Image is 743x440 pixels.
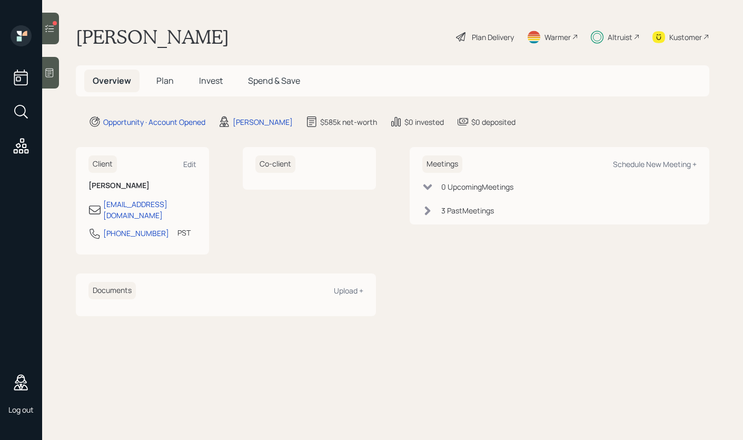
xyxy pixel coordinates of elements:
div: [EMAIL_ADDRESS][DOMAIN_NAME] [103,199,196,221]
h6: Co-client [255,155,295,173]
span: Spend & Save [248,75,300,86]
div: Upload + [334,286,363,296]
span: Invest [199,75,223,86]
div: Log out [8,405,34,415]
div: [PHONE_NUMBER] [103,228,169,239]
h6: Client [88,155,117,173]
div: $0 deposited [471,116,516,128]
div: [PERSON_NAME] [233,116,293,128]
div: Schedule New Meeting + [613,159,697,169]
div: 0 Upcoming Meeting s [441,181,513,192]
div: $585k net-worth [320,116,377,128]
span: Overview [93,75,131,86]
h1: [PERSON_NAME] [76,25,229,48]
span: Plan [156,75,174,86]
h6: [PERSON_NAME] [88,181,196,190]
div: Warmer [544,32,571,43]
div: Opportunity · Account Opened [103,116,205,128]
div: Plan Delivery [472,32,514,43]
div: $0 invested [404,116,444,128]
h6: Documents [88,282,136,299]
div: Kustomer [669,32,702,43]
div: Altruist [608,32,632,43]
div: 3 Past Meeting s [441,205,494,216]
div: Edit [183,159,196,169]
div: PST [177,227,191,238]
h6: Meetings [422,155,462,173]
